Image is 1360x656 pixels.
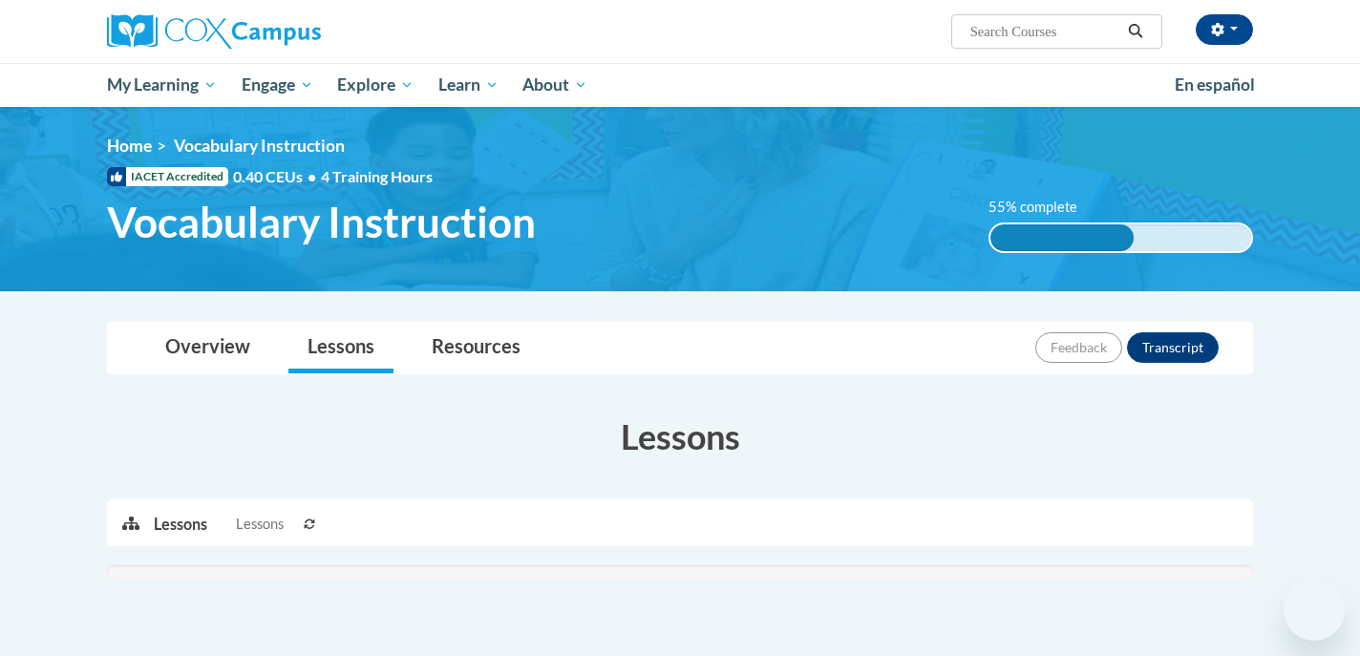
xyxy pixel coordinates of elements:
button: Transcript [1127,332,1219,363]
span: About [522,74,587,96]
span: • [308,167,316,185]
a: Explore [325,63,426,107]
iframe: Button to launch messaging window [1284,580,1345,641]
span: My Learning [107,74,217,96]
h3: Lessons [107,413,1253,460]
span: Vocabulary Instruction [174,136,345,156]
label: 55% complete [988,197,1098,218]
span: Learn [438,74,499,96]
img: Cox Campus [107,14,321,49]
button: Search [1121,20,1150,43]
button: Account Settings [1196,14,1253,45]
a: Cox Campus [107,14,470,49]
a: En español [1162,65,1267,105]
span: Engage [242,74,313,96]
span: Vocabulary Instruction [107,197,536,247]
a: Resources [413,323,540,373]
button: Feedback [1035,332,1122,363]
span: Lessons [236,514,284,535]
a: My Learning [95,63,229,107]
span: En español [1175,74,1255,95]
a: Overview [146,323,269,373]
span: Explore [337,74,414,96]
span: 0.40 CEUs [233,166,321,187]
p: Lessons [154,514,207,535]
a: About [511,63,601,107]
span: 4 Training Hours [321,167,433,185]
input: Search Courses [968,20,1121,43]
a: Lessons [288,323,393,373]
a: Home [107,136,152,156]
div: Main menu [78,63,1282,107]
div: 55% complete [990,224,1134,251]
a: Learn [426,63,511,107]
a: Engage [229,63,326,107]
span: IACET Accredited [107,167,228,186]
